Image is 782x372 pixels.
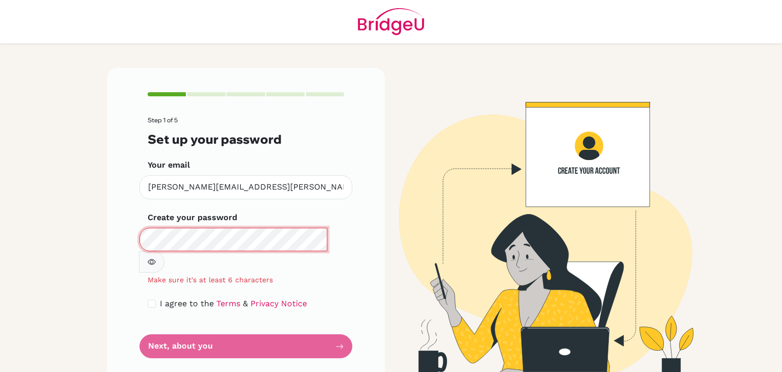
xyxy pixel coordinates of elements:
span: I agree to the [160,299,214,308]
label: Create your password [148,211,237,224]
span: & [243,299,248,308]
span: Step 1 of 5 [148,116,178,124]
a: Privacy Notice [250,299,307,308]
input: Insert your email* [139,175,352,199]
a: Terms [216,299,240,308]
label: Your email [148,159,190,171]
div: Make sure it's at least 6 characters [139,275,352,285]
h3: Set up your password [148,132,344,147]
